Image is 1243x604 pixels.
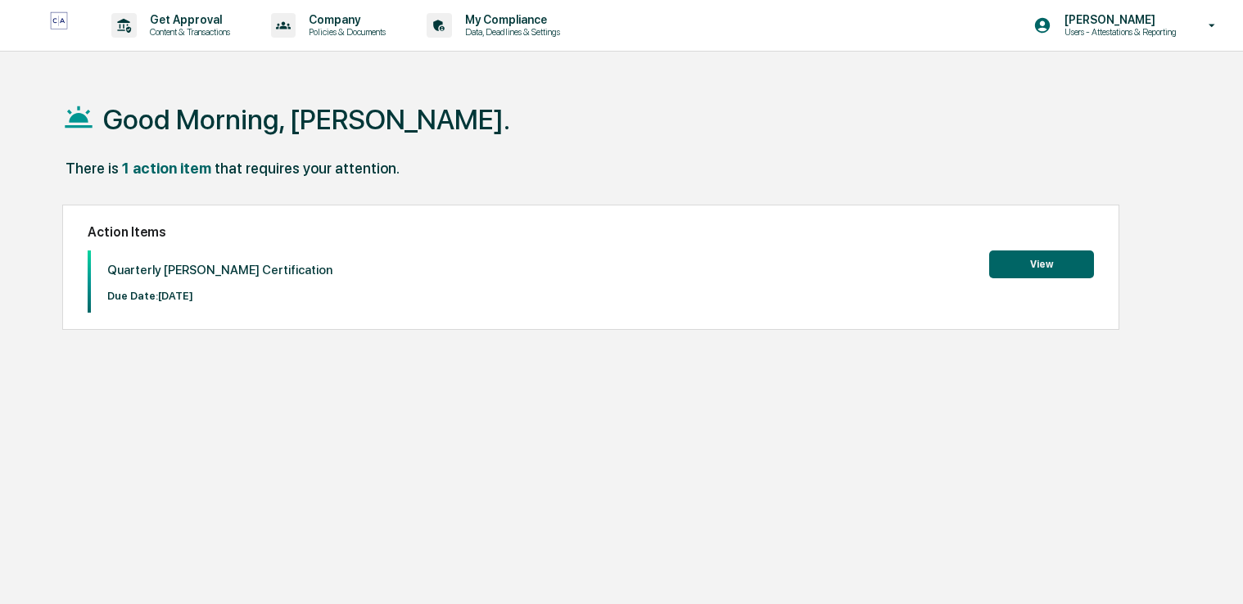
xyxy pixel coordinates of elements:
div: There is [66,160,119,177]
p: My Compliance [452,13,568,26]
div: that requires your attention. [215,160,400,177]
p: [PERSON_NAME] [1051,13,1185,26]
p: Due Date: [DATE] [107,290,332,302]
img: logo [39,11,79,38]
p: Content & Transactions [137,26,238,38]
button: View [989,250,1094,278]
h1: Good Morning, [PERSON_NAME]. [103,103,510,136]
p: Quarterly [PERSON_NAME] Certification [107,263,332,277]
p: Policies & Documents [296,26,394,38]
p: Data, Deadlines & Settings [452,26,568,38]
div: 1 action item [122,160,211,177]
p: Get Approval [137,13,238,26]
h2: Action Items [88,224,1095,240]
p: Users - Attestations & Reporting [1051,26,1185,38]
p: Company [296,13,394,26]
a: View [989,255,1094,271]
